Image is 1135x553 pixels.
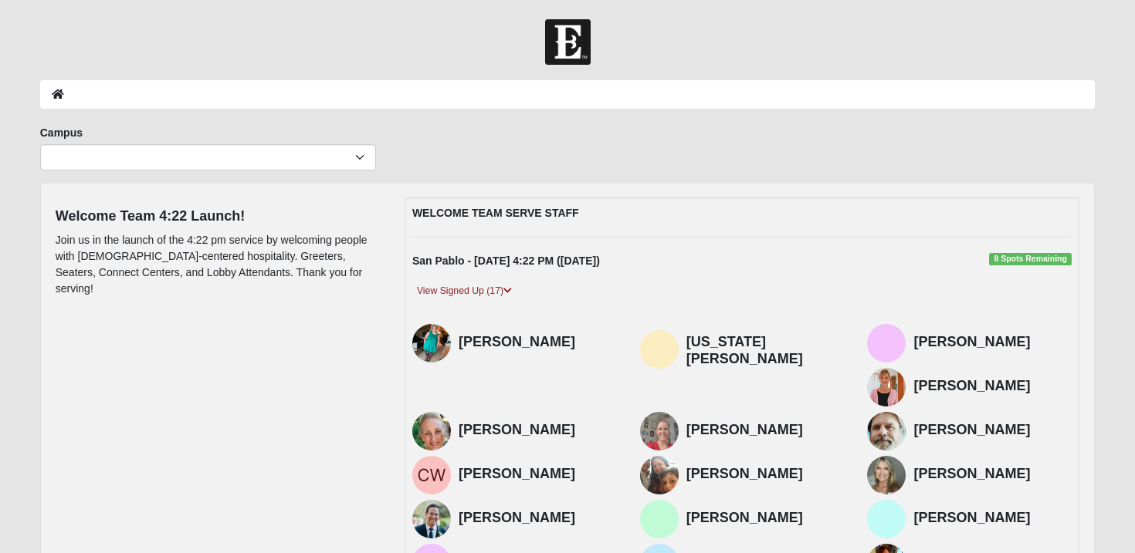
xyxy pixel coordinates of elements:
[412,283,517,299] a: View Signed Up (17)
[412,324,451,362] img: Noelle Parker
[412,456,451,494] img: Cristi Wagner
[412,255,600,267] strong: San Pablo - [DATE] 4:22 PM ([DATE])
[459,510,617,527] h4: [PERSON_NAME]
[545,19,591,65] img: Church of Eleven22 Logo
[459,422,617,439] h4: [PERSON_NAME]
[913,334,1072,351] h4: [PERSON_NAME]
[412,207,579,219] strong: WELCOME TEAM SERVE STAFF
[40,125,83,140] label: Campus
[686,422,845,439] h4: [PERSON_NAME]
[913,422,1072,439] h4: [PERSON_NAME]
[640,412,679,450] img: Natasha Knight
[412,412,451,450] img: Nancy Byers
[640,330,679,369] img: Virginia Gifford
[867,412,906,450] img: Rex Wagner
[412,500,451,538] img: Bill Fehling
[56,232,381,297] p: Join us in the launch of the 4:22 pm service by welcoming people with [DEMOGRAPHIC_DATA]-centered...
[56,208,381,225] h4: Welcome Team 4:22 Launch!
[459,466,617,483] h4: [PERSON_NAME]
[913,466,1072,483] h4: [PERSON_NAME]
[640,500,679,538] img: Susan Walski
[867,456,906,494] img: Shelly Cangemi
[989,253,1072,265] span: 8 Spots Remaining
[867,368,906,406] img: LaVay Lauter
[913,510,1072,527] h4: [PERSON_NAME]
[640,456,679,494] img: Tracey Martinez
[686,334,845,367] h4: [US_STATE][PERSON_NAME]
[459,334,617,351] h4: [PERSON_NAME]
[686,466,845,483] h4: [PERSON_NAME]
[913,378,1072,395] h4: [PERSON_NAME]
[867,324,906,362] img: Patricia McKinney
[867,500,906,538] img: Suzanne Potter
[686,510,845,527] h4: [PERSON_NAME]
